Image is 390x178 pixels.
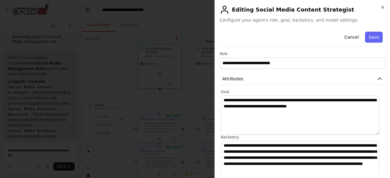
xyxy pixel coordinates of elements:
[222,76,243,82] span: Attributes
[221,89,384,94] label: Goal
[220,73,385,85] button: Attributes
[221,135,384,140] label: Backstory
[220,5,385,15] h2: Editing Social Media Content Strategist
[220,17,385,23] span: Configure your agent's role, goal, backstory, and model settings.
[220,51,385,56] label: Role
[365,32,383,43] button: Save
[341,32,362,43] button: Cancel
